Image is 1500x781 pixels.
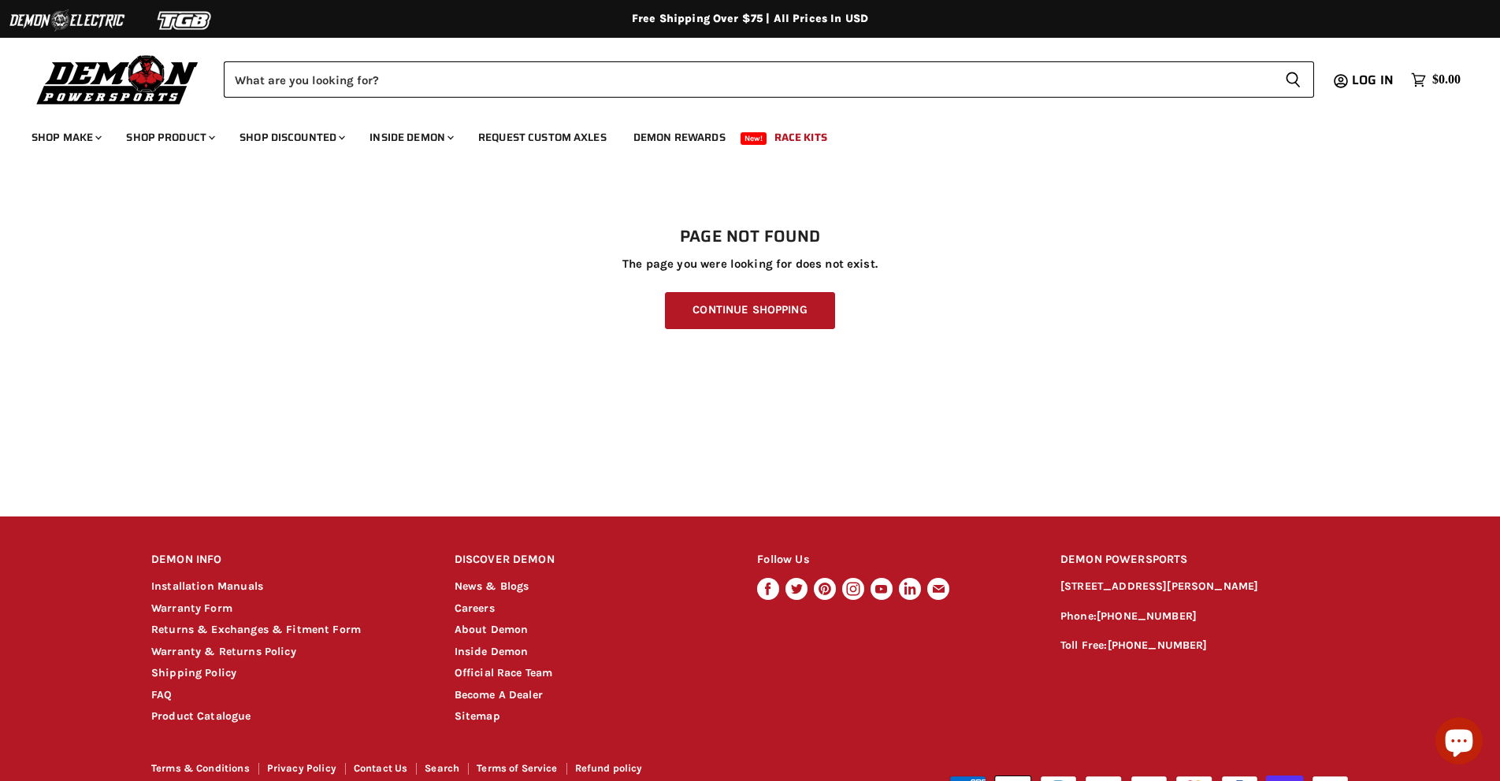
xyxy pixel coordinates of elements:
[151,709,251,723] a: Product Catalogue
[763,121,839,154] a: Race Kits
[1403,68,1468,91] a: $0.00
[1060,578,1349,596] p: [STREET_ADDRESS][PERSON_NAME]
[224,61,1272,98] input: Search
[622,121,737,154] a: Demon Rewards
[1060,608,1349,626] p: Phone:
[1060,542,1349,579] h2: DEMON POWERSPORTS
[455,579,529,593] a: News & Blogs
[354,762,408,774] a: Contact Us
[151,257,1349,271] p: The page you were looking for does not exist.
[455,688,543,701] a: Become A Dealer
[665,292,834,329] a: Continue Shopping
[741,132,767,145] span: New!
[126,6,244,35] img: TGB Logo 2
[455,666,553,679] a: Official Race Team
[224,61,1314,98] form: Product
[1352,70,1394,90] span: Log in
[228,121,355,154] a: Shop Discounted
[1432,72,1461,87] span: $0.00
[455,601,495,615] a: Careers
[8,6,126,35] img: Demon Electric Logo 2
[151,601,232,615] a: Warranty Form
[151,579,263,593] a: Installation Manuals
[1345,73,1403,87] a: Log in
[575,762,643,774] a: Refund policy
[1108,638,1208,652] a: [PHONE_NUMBER]
[151,666,236,679] a: Shipping Policy
[1431,717,1487,768] inbox-online-store-chat: Shopify online store chat
[757,542,1030,579] h2: Follow Us
[455,709,500,723] a: Sitemap
[114,121,225,154] a: Shop Product
[151,542,425,579] h2: DEMON INFO
[151,623,361,636] a: Returns & Exchanges & Fitment Form
[477,762,557,774] a: Terms of Service
[32,51,204,107] img: Demon Powersports
[358,121,463,154] a: Inside Demon
[20,121,111,154] a: Shop Make
[1097,609,1197,623] a: [PHONE_NUMBER]
[466,121,618,154] a: Request Custom Axles
[455,645,529,658] a: Inside Demon
[151,645,296,658] a: Warranty & Returns Policy
[267,762,336,774] a: Privacy Policy
[20,115,1457,154] ul: Main menu
[1060,637,1349,655] p: Toll Free:
[120,12,1380,26] div: Free Shipping Over $75 | All Prices In USD
[1272,61,1314,98] button: Search
[455,623,529,636] a: About Demon
[151,228,1349,246] h1: Page not found
[455,542,728,579] h2: DISCOVER DEMON
[151,688,172,701] a: FAQ
[151,763,752,779] nav: Footer
[425,762,459,774] a: Search
[151,762,250,774] a: Terms & Conditions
